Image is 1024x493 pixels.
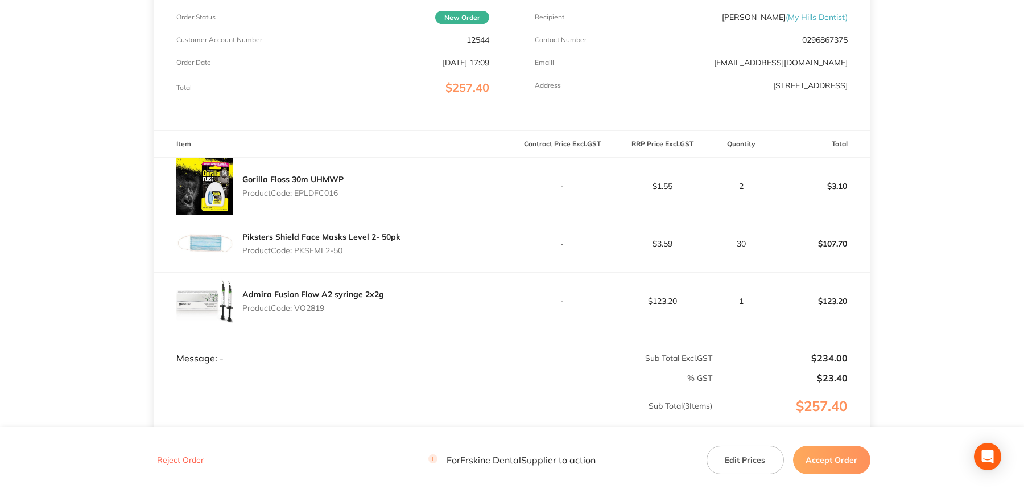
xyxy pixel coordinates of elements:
p: Total [176,84,192,92]
p: - [513,239,612,248]
th: RRP Price Excl. GST [612,131,712,158]
p: $3.10 [771,172,870,200]
p: $123.20 [771,287,870,315]
p: 30 [713,239,770,248]
button: Reject Order [154,455,207,466]
span: New Order [435,11,489,24]
p: Product Code: VO2819 [242,303,384,313]
th: Item [154,131,512,158]
td: Message: - [154,330,512,364]
a: Admira Fusion Flow A2 syringe 2x2g [242,289,384,299]
span: ( My Hills Dentist ) [786,12,848,22]
p: 2 [713,182,770,191]
p: Product Code: PKSFML2-50 [242,246,400,255]
a: Gorilla Floss 30m UHMWP [242,174,344,184]
button: Accept Order [793,446,870,474]
p: Address [535,81,561,89]
th: Contract Price Excl. GST [512,131,612,158]
img: ZG1iZGphYQ [176,273,233,330]
p: $1.55 [613,182,712,191]
p: $23.40 [713,373,848,383]
p: $234.00 [713,353,848,363]
th: Quantity [713,131,770,158]
a: Piksters Shield Face Masks Level 2- 50pk [242,232,400,242]
button: Edit Prices [707,446,784,474]
p: Sub Total Excl. GST [513,354,712,363]
p: Contact Number [535,36,587,44]
img: c29yNjdscw [176,158,233,215]
th: Total [770,131,870,158]
p: Emaill [535,59,554,67]
p: Sub Total ( 3 Items) [154,401,712,433]
p: $123.20 [613,297,712,306]
p: [STREET_ADDRESS] [773,81,848,90]
span: $257.40 [445,80,489,95]
p: [DATE] 17:09 [443,58,489,67]
p: - [513,297,612,306]
p: $3.59 [613,239,712,248]
p: Product Code: EPLDFC016 [242,188,344,198]
p: % GST [154,373,712,383]
a: [EMAIL_ADDRESS][DOMAIN_NAME] [714,57,848,68]
p: $257.40 [713,398,870,437]
p: Order Status [176,13,216,21]
p: 1 [713,297,770,306]
p: Customer Account Number [176,36,262,44]
p: 12544 [466,35,489,44]
p: [PERSON_NAME] [722,13,848,22]
p: 0296867375 [802,35,848,44]
p: For Erskine Dental Supplier to action [428,455,596,466]
p: Recipient [535,13,564,21]
p: - [513,182,612,191]
div: Open Intercom Messenger [974,443,1001,470]
img: Y3JjZTdibQ [176,215,233,272]
p: $107.70 [771,230,870,257]
p: Order Date [176,59,211,67]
